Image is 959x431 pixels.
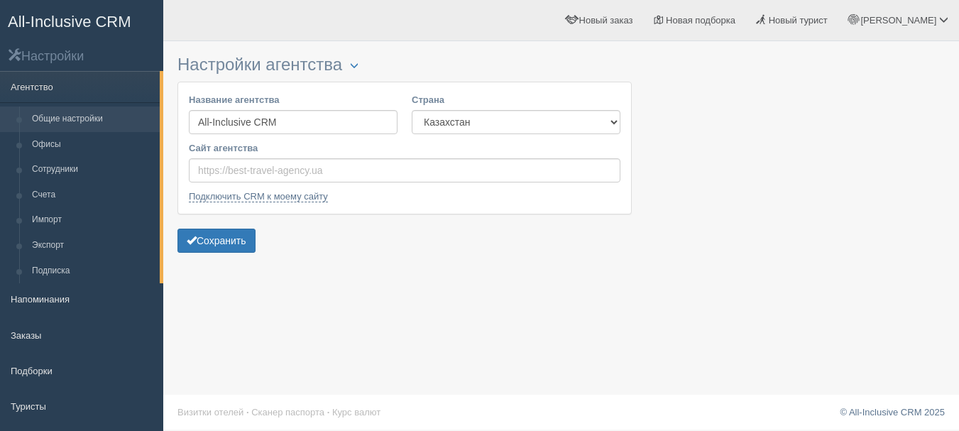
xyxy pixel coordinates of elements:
[26,132,160,158] a: Офисы
[177,55,632,75] h3: Настройки агентства
[189,141,620,155] label: Сайт агентства
[26,207,160,233] a: Импорт
[177,407,243,418] a: Визитки отелей
[860,15,936,26] span: [PERSON_NAME]
[26,258,160,284] a: Подписка
[332,407,380,418] a: Курс валют
[246,407,249,418] span: ·
[666,15,735,26] span: Новая подборка
[177,229,256,253] button: Сохранить
[189,191,328,202] a: Подключить CRM к моему сайту
[26,157,160,182] a: Сотрудники
[26,233,160,258] a: Экспорт
[189,93,398,107] label: Название агентства
[251,407,324,418] a: Сканер паспорта
[26,182,160,208] a: Счета
[327,407,330,418] span: ·
[769,15,828,26] span: Новый турист
[840,407,945,418] a: © All-Inclusive CRM 2025
[26,107,160,132] a: Общие настройки
[412,93,620,107] label: Страна
[189,158,620,182] input: https://best-travel-agency.ua
[579,15,633,26] span: Новый заказ
[1,1,163,40] a: All-Inclusive CRM
[8,13,131,31] span: All-Inclusive CRM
